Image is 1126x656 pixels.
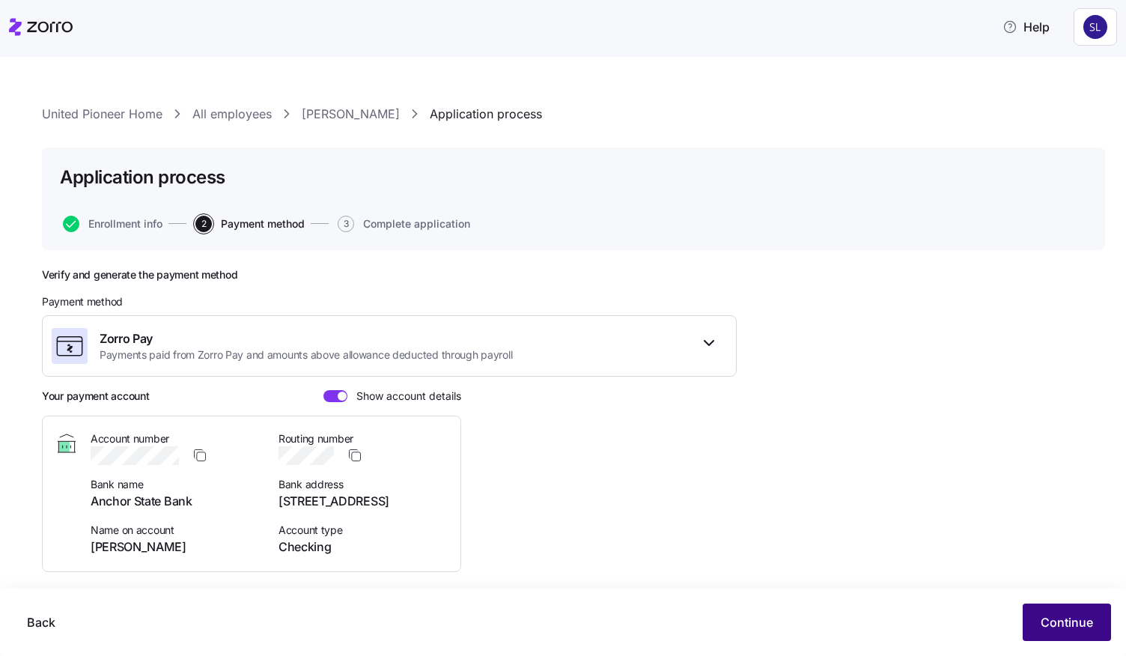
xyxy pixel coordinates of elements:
[338,216,354,232] span: 3
[338,216,470,232] button: 3Complete application
[302,105,400,124] a: [PERSON_NAME]
[192,105,272,124] a: All employees
[279,431,448,446] span: Routing number
[1041,613,1093,631] span: Continue
[100,347,512,362] span: Payments paid from Zorro Pay and amounts above allowance deducted through payroll
[195,216,212,232] span: 2
[42,294,123,309] span: Payment method
[1002,18,1050,36] span: Help
[88,219,162,229] span: Enrollment info
[60,165,225,189] h1: Application process
[990,12,1062,42] button: Help
[91,477,261,492] span: Bank name
[42,268,737,282] h2: Verify and generate the payment method
[42,389,149,404] h3: Your payment account
[15,604,67,641] button: Back
[195,216,305,232] button: 2Payment method
[91,538,261,556] span: [PERSON_NAME]
[63,216,162,232] button: Enrollment info
[363,219,470,229] span: Complete application
[347,390,461,402] span: Show account details
[221,219,305,229] span: Payment method
[27,613,55,631] span: Back
[1083,15,1107,39] img: 9541d6806b9e2684641ca7bfe3afc45a
[60,216,162,232] a: Enrollment info
[91,523,261,538] span: Name on account
[100,329,512,348] span: Zorro Pay
[1023,604,1111,641] button: Continue
[279,492,448,511] span: [STREET_ADDRESS]
[279,523,448,538] span: Account type
[91,492,261,511] span: Anchor State Bank
[42,105,162,124] a: United Pioneer Home
[335,216,470,232] a: 3Complete application
[91,431,261,446] span: Account number
[279,477,448,492] span: Bank address
[279,538,448,556] span: Checking
[192,216,305,232] a: 2Payment method
[430,105,542,124] a: Application process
